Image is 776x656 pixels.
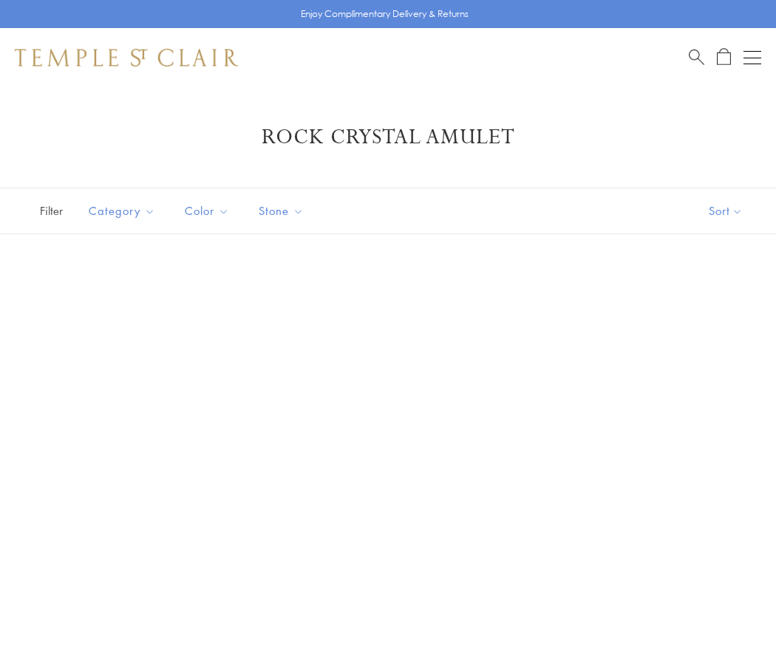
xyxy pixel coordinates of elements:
[37,124,739,151] h1: Rock Crystal Amulet
[81,202,166,220] span: Category
[177,202,240,220] span: Color
[15,49,238,66] img: Temple St. Clair
[78,194,166,228] button: Category
[174,194,240,228] button: Color
[743,49,761,66] button: Open navigation
[675,188,776,233] button: Show sort by
[301,7,469,21] p: Enjoy Complimentary Delivery & Returns
[717,48,731,66] a: Open Shopping Bag
[251,202,315,220] span: Stone
[248,194,315,228] button: Stone
[689,48,704,66] a: Search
